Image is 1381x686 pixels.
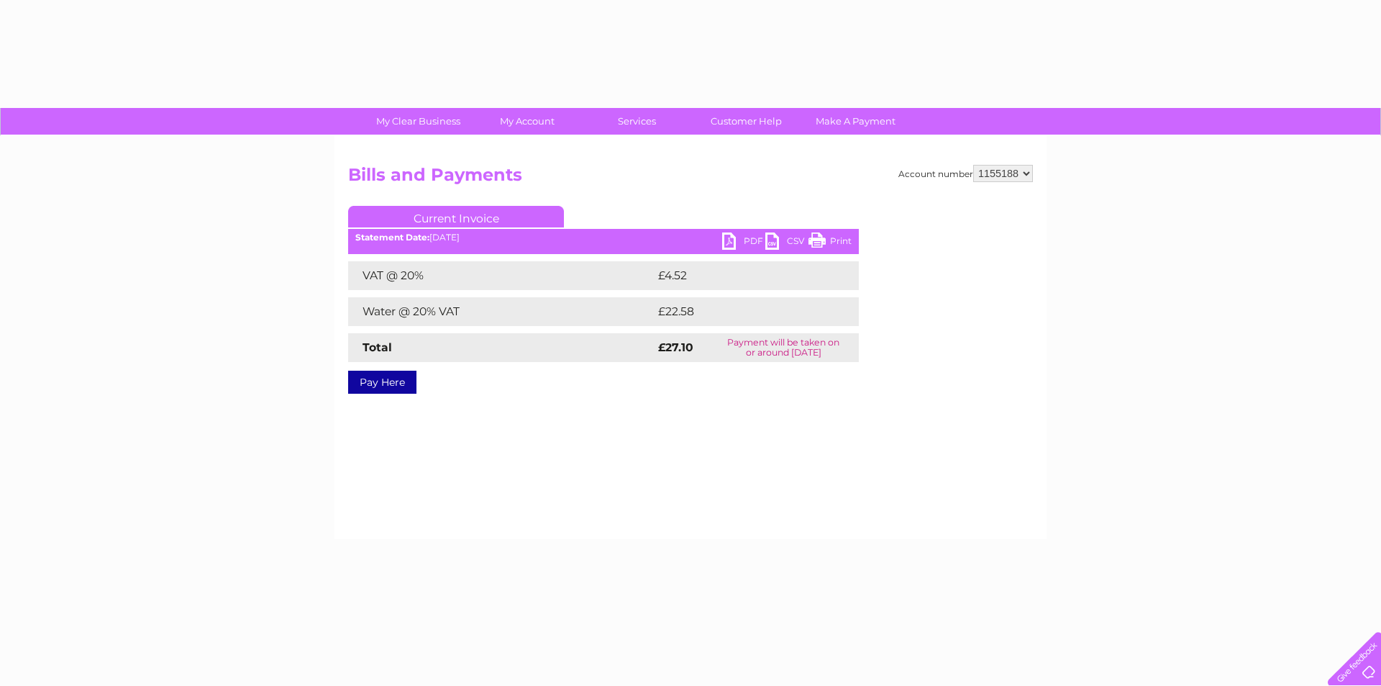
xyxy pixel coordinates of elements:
b: Statement Date: [355,232,429,243]
td: Water @ 20% VAT [348,297,655,326]
strong: £27.10 [658,340,693,354]
td: £4.52 [655,261,825,290]
a: Current Invoice [348,206,564,227]
a: PDF [722,233,765,253]
div: [DATE] [348,233,859,243]
a: CSV [765,233,808,253]
a: My Account [468,108,587,135]
a: Services [578,108,696,135]
td: Payment will be taken on or around [DATE] [708,333,859,362]
a: Print [808,233,852,253]
h2: Bills and Payments [348,165,1033,192]
td: £22.58 [655,297,829,326]
a: Pay Here [348,371,416,394]
a: Make A Payment [796,108,915,135]
a: My Clear Business [359,108,478,135]
td: VAT @ 20% [348,261,655,290]
div: Account number [898,165,1033,182]
strong: Total [363,340,392,354]
a: Customer Help [687,108,806,135]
